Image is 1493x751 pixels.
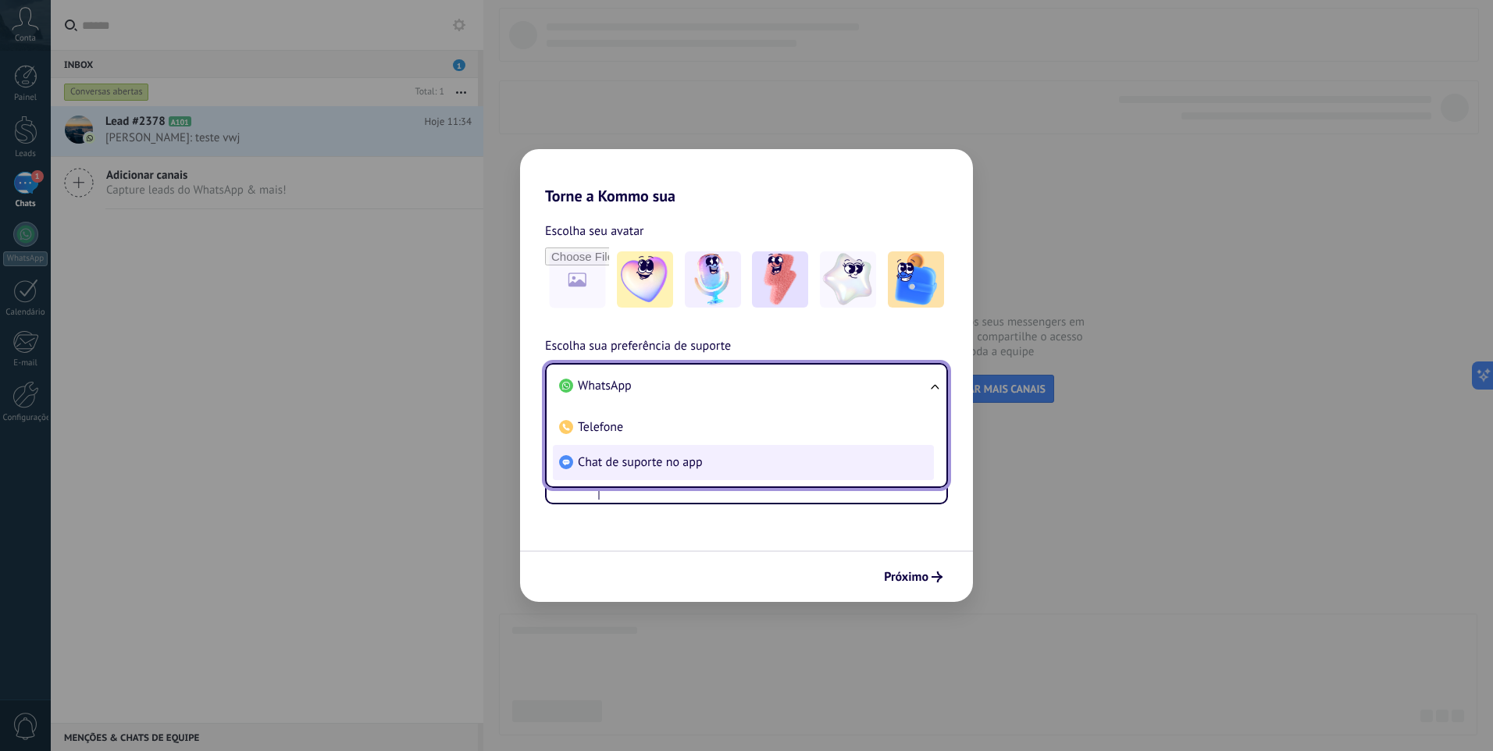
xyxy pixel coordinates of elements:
[578,378,632,393] span: WhatsApp
[820,251,876,308] img: -4.jpeg
[752,251,808,308] img: -3.jpeg
[545,221,644,241] span: Escolha seu avatar
[877,564,950,590] button: Próximo
[888,251,944,308] img: -5.jpeg
[578,454,703,470] span: Chat de suporte no app
[884,571,928,582] span: Próximo
[578,419,623,435] span: Telefone
[545,336,731,357] span: Escolha sua preferência de suporte
[617,251,673,308] img: -1.jpeg
[685,251,741,308] img: -2.jpeg
[520,149,973,205] h2: Torne a Kommo sua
